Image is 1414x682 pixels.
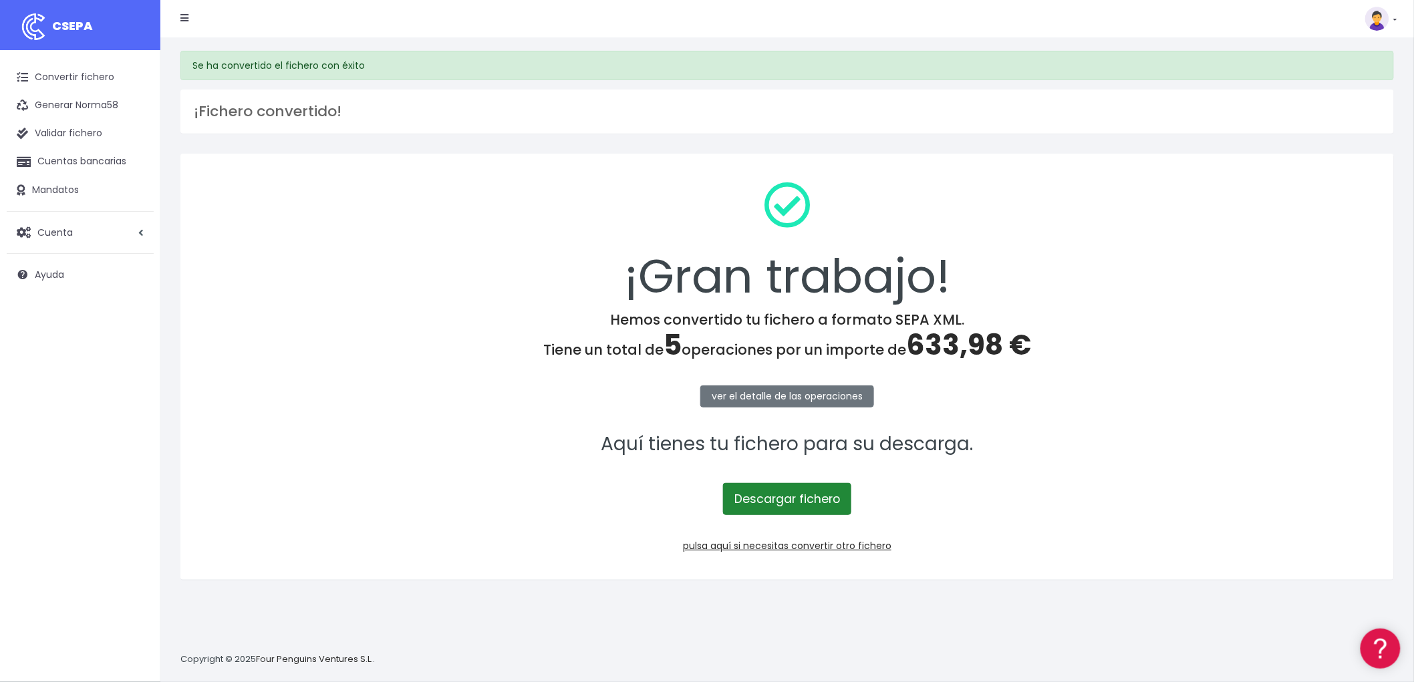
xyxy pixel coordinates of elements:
a: Four Penguins Ventures S.L. [256,653,373,665]
div: Se ha convertido el fichero con éxito [180,51,1394,80]
p: Copyright © 2025 . [180,653,375,667]
a: Descargar fichero [723,483,851,515]
span: 633,98 € [906,325,1031,365]
div: ¡Gran trabajo! [198,171,1377,311]
span: 5 [664,325,682,365]
a: Convertir fichero [7,63,154,92]
a: Validar fichero [7,120,154,148]
img: logo [17,10,50,43]
img: profile [1365,7,1389,31]
span: Ayuda [35,268,64,281]
a: Generar Norma58 [7,92,154,120]
h4: Hemos convertido tu fichero a formato SEPA XML. Tiene un total de operaciones por un importe de [198,311,1377,362]
span: Cuenta [37,225,73,238]
h3: ¡Fichero convertido! [194,103,1381,120]
p: Aquí tienes tu fichero para su descarga. [198,430,1377,460]
span: CSEPA [52,17,93,34]
a: pulsa aquí si necesitas convertir otro fichero [683,539,891,552]
a: Cuenta [7,218,154,246]
a: Mandatos [7,176,154,204]
a: Cuentas bancarias [7,148,154,176]
a: Ayuda [7,261,154,289]
a: ver el detalle de las operaciones [700,385,874,407]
